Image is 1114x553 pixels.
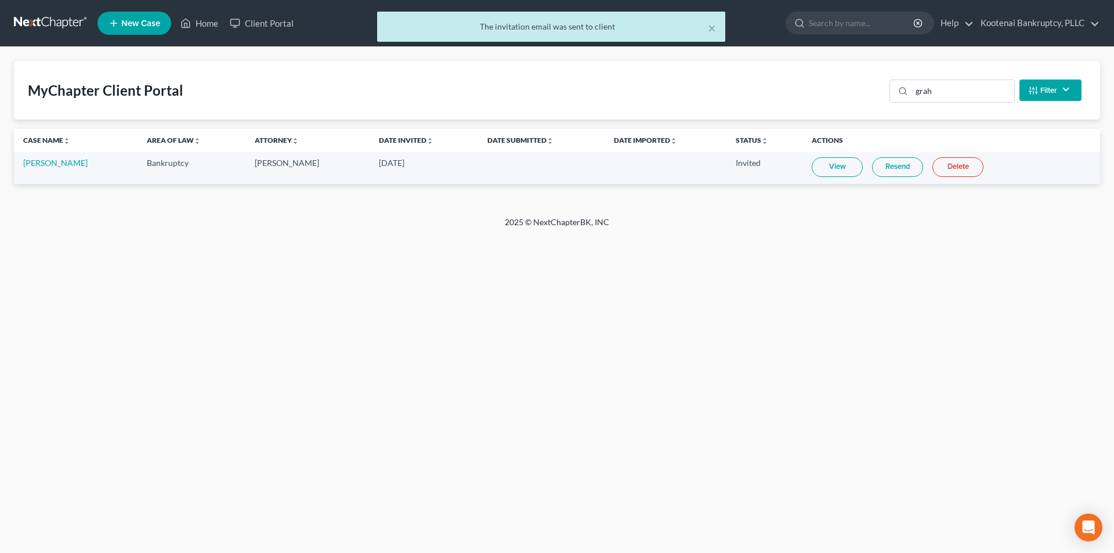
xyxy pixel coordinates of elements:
[761,138,768,144] i: unfold_more
[670,138,677,144] i: unfold_more
[812,157,863,177] a: View
[932,157,983,177] a: Delete
[708,21,716,35] button: ×
[547,138,554,144] i: unfold_more
[872,157,923,177] a: Resend
[426,138,433,144] i: unfold_more
[245,152,369,184] td: [PERSON_NAME]
[726,152,802,184] td: Invited
[23,158,88,168] a: [PERSON_NAME]
[255,136,299,144] a: Attorneyunfold_more
[292,138,299,144] i: unfold_more
[1075,514,1102,541] div: Open Intercom Messenger
[379,158,404,168] span: [DATE]
[194,138,201,144] i: unfold_more
[487,136,554,144] a: Date Submittedunfold_more
[226,216,888,237] div: 2025 © NextChapterBK, INC
[63,138,70,144] i: unfold_more
[614,136,677,144] a: Date Importedunfold_more
[802,129,1100,152] th: Actions
[1019,79,1082,101] button: Filter
[28,81,183,100] div: MyChapter Client Portal
[736,136,768,144] a: Statusunfold_more
[23,136,70,144] a: Case Nameunfold_more
[386,21,716,32] div: The invitation email was sent to client
[379,136,433,144] a: Date Invitedunfold_more
[147,136,201,144] a: Area of Lawunfold_more
[912,80,1014,102] input: Search...
[138,152,245,184] td: Bankruptcy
